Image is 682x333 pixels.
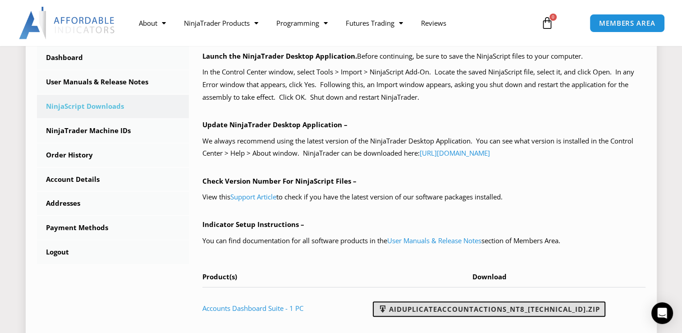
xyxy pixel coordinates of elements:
[412,13,455,33] a: Reviews
[202,235,645,247] p: You can find documentation for all software products in the section of Members Area.
[527,10,567,36] a: 0
[599,20,655,27] span: MEMBERS AREA
[202,220,304,229] b: Indicator Setup Instructions –
[267,13,336,33] a: Programming
[202,51,357,60] b: Launch the NinjaTrader Desktop Application.
[336,13,412,33] a: Futures Trading
[129,13,174,33] a: About
[129,13,532,33] nav: Menu
[202,135,645,160] p: We always recommend using the latest version of the NinjaTrader Desktop Application. You can see ...
[387,236,481,245] a: User Manuals & Release Notes
[202,191,645,203] p: View this to check if you have the latest version of our software packages installed.
[37,70,189,94] a: User Manuals & Release Notes
[37,143,189,167] a: Order History
[37,168,189,191] a: Account Details
[202,304,303,313] a: Accounts Dashboard Suite - 1 PC
[37,95,189,118] a: NinjaScript Downloads
[651,302,673,324] div: Open Intercom Messenger
[37,46,189,69] a: Dashboard
[37,119,189,143] a: NinjaTrader Machine IDs
[202,50,645,63] p: Before continuing, be sure to save the NinjaScript files to your computer.
[202,272,237,281] span: Product(s)
[37,46,189,264] nav: Account pages
[37,216,189,240] a: Payment Methods
[202,120,348,129] b: Update NinjaTrader Desktop Application –
[420,148,490,157] a: [URL][DOMAIN_NAME]
[230,192,276,201] a: Support Article
[549,14,557,21] span: 0
[174,13,267,33] a: NinjaTrader Products
[373,301,605,317] a: AIDuplicateAccountActions_NT8_[TECHNICAL_ID].zip
[37,192,189,215] a: Addresses
[590,14,665,32] a: MEMBERS AREA
[472,272,507,281] span: Download
[202,66,645,104] p: In the Control Center window, select Tools > Import > NinjaScript Add-On. Locate the saved NinjaS...
[202,176,357,185] b: Check Version Number For NinjaScript Files –
[37,240,189,264] a: Logout
[19,7,116,39] img: LogoAI | Affordable Indicators – NinjaTrader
